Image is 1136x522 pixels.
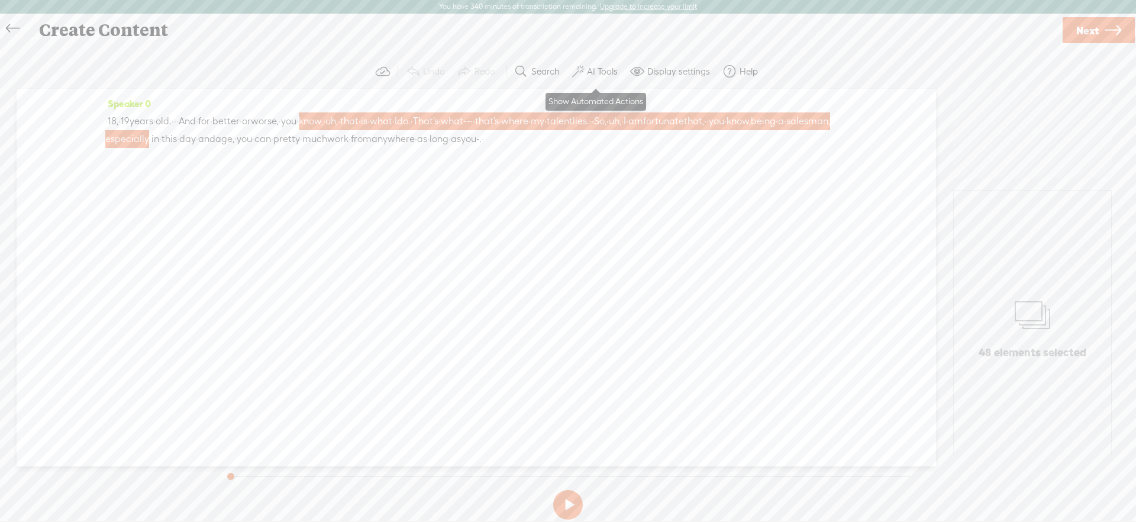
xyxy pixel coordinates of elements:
span: That's [413,112,438,130]
span: talent [547,112,573,130]
span: in [151,130,159,148]
span: where [501,112,528,130]
span: that, [684,112,704,130]
span: a [778,112,784,130]
span: and [198,130,215,148]
span: · [411,112,413,130]
span: · [177,130,179,148]
span: · [528,112,531,130]
span: day [179,130,196,148]
span: · [105,112,108,130]
span: much [302,130,327,148]
span: · [499,112,501,130]
span: · [300,130,302,148]
p: 48 elements selected [979,346,1086,360]
span: · [776,112,778,130]
span: uh, [609,112,621,130]
span: better [212,112,240,130]
span: · [279,112,281,130]
span: or [242,112,251,130]
label: Upgrade to increase your limit [600,2,697,12]
span: · [149,130,151,148]
span: from [351,130,372,148]
span: · [196,130,198,148]
span: · [240,112,242,130]
span: · [367,112,370,130]
span: · [706,112,709,130]
span: · [271,130,273,148]
span: So, [594,112,606,130]
span: lies. [573,112,589,130]
span: · [438,112,441,130]
span: · [626,112,628,130]
span: know, [727,112,751,130]
span: · [592,112,594,130]
span: worse, [251,112,279,130]
span: · [470,112,473,130]
span: what-- [441,112,470,130]
span: · [296,112,299,130]
span: 19 [121,112,130,130]
span: years [130,112,153,130]
span: pretty [273,130,300,148]
span: · [473,112,475,130]
span: do. [397,112,411,130]
span: · [606,112,609,130]
span: Speaker 0 [105,98,151,109]
span: · [724,112,727,130]
span: especially [105,130,149,148]
span: as [451,130,461,148]
span: · [196,112,198,130]
span: · [415,130,417,148]
span: · [482,130,484,148]
span: you [237,130,252,148]
button: Search [509,60,567,83]
span: salesman, [786,112,830,130]
span: what [370,112,392,130]
span: age, [215,130,234,148]
label: Search [531,66,560,78]
span: you-. [461,130,482,148]
span: · [621,112,624,130]
span: that's [475,112,499,130]
span: · [153,112,156,130]
span: you [281,112,296,130]
span: And [179,112,196,130]
span: · [172,112,174,130]
label: Display settings [647,66,710,78]
span: · [323,112,325,130]
span: · [252,130,254,148]
span: is [361,112,367,130]
span: long [430,130,448,148]
label: AI Tools [587,66,618,78]
button: Display settings [625,60,718,83]
span: for [198,112,210,130]
span: · [589,112,592,130]
span: know, [299,112,323,130]
span: can [254,130,271,148]
span: · [348,130,351,148]
span: · [210,112,212,130]
span: · [448,130,451,148]
span: · [118,112,121,130]
label: Undo [423,66,445,78]
span: that [340,112,359,130]
span: old. [156,112,172,130]
span: being [751,112,776,130]
label: Help [740,66,758,78]
span: · [234,130,237,148]
div: Create Content [31,15,1061,46]
span: anywhere [372,130,415,148]
button: Redo [453,60,503,83]
span: you [709,112,724,130]
span: · [704,112,706,130]
span: my [531,112,544,130]
span: Next [1076,15,1099,46]
span: am [628,112,643,130]
span: I [395,112,397,130]
button: Undo [401,60,453,83]
button: AI Tools [567,60,625,83]
span: · [544,112,547,130]
span: · [159,130,162,148]
span: fortunate [643,112,684,130]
